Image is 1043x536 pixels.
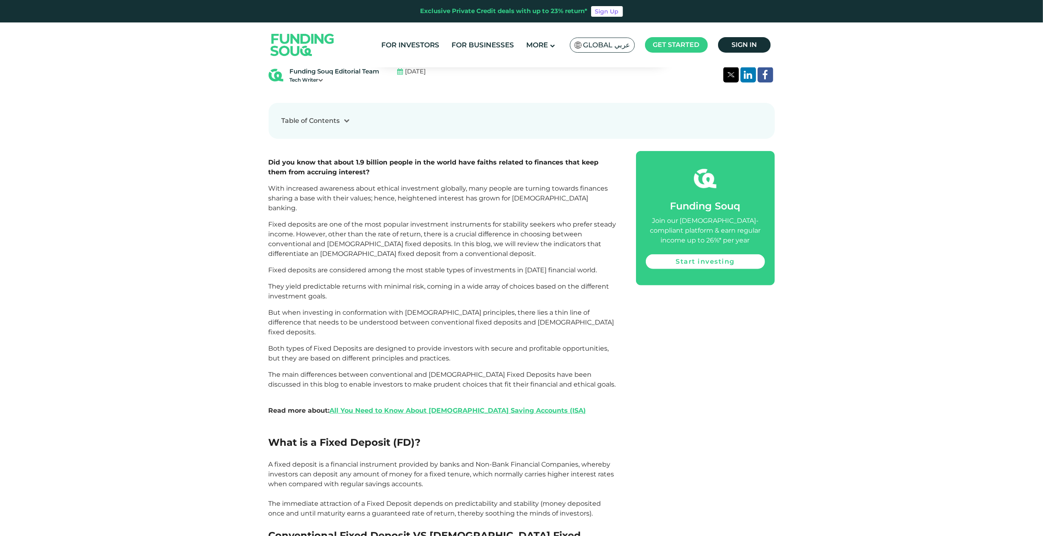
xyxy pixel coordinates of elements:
span: Global عربي [583,40,630,50]
img: SA Flag [574,42,582,49]
span: The main differences between conventional and [DEMOGRAPHIC_DATA] Fixed Deposits have been discuss... [269,371,616,388]
div: Exclusive Private Credit deals with up to 23% return* [420,7,588,16]
img: Blog Author [269,68,283,82]
div: Tech Writer [290,76,380,84]
strong: Read more about: [269,407,586,414]
div: Table of Contents [282,116,340,126]
div: Funding Souq Editorial Team [290,67,380,76]
a: For Investors [379,38,441,52]
span: Did you know that about 1.9 billion people in the world have faiths related to finances that keep... [269,158,599,176]
div: Join our [DEMOGRAPHIC_DATA]-compliant platform & earn regular income up to 26%* per year [646,216,765,245]
span: They yield predictable returns with minimal risk, coming in a wide array of choices based on the ... [269,282,609,300]
a: All You Need to Know About [DEMOGRAPHIC_DATA] Saving Accounts (ISA) [330,407,586,414]
span: Funding Souq [670,200,741,212]
span: But when investing in conformation with [DEMOGRAPHIC_DATA] principles, there lies a thin line of ... [269,309,614,336]
span: Both types of Fixed Deposits are designed to provide investors with secure and profitable opportu... [269,345,609,362]
span: What is a Fixed Deposit (FD)? [269,436,421,448]
span: With increased awareness about ethical investment globally, many people are turning towards finan... [269,185,608,212]
span: More [526,41,548,49]
img: Logo [262,24,342,65]
span: Get started [653,41,700,49]
span: Sign in [732,41,757,49]
a: For Businesses [449,38,516,52]
span: A fixed deposit is a financial instrument provided by banks and Non-Bank Financial Companies, whe... [269,460,614,517]
img: twitter [727,72,735,77]
span: Fixed deposits are considered among the most stable types of investments in [DATE] financial world. [269,266,597,274]
a: Sign in [718,37,771,53]
span: Fixed deposits are one of the most popular investment instruments for stability seekers who prefe... [269,220,616,258]
a: Sign Up [591,6,623,17]
img: fsicon [694,167,716,190]
span: [DATE] [405,67,426,76]
a: Start investing [646,254,765,269]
